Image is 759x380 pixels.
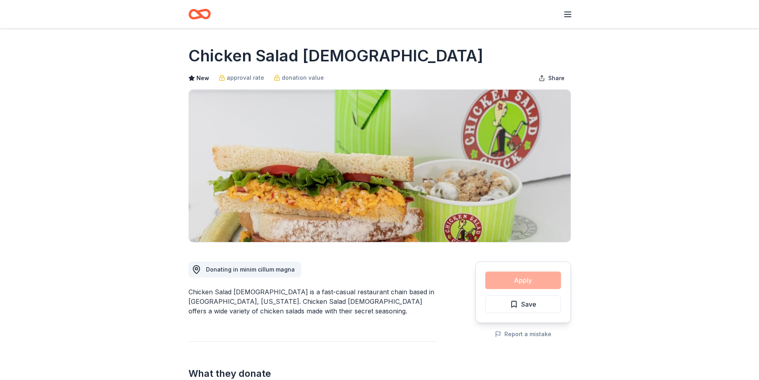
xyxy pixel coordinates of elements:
[227,73,264,83] span: approval rate
[219,73,264,83] a: approval rate
[206,266,295,273] span: Donating in minim cillum magna
[532,70,571,86] button: Share
[548,73,565,83] span: Share
[188,287,437,316] div: Chicken Salad [DEMOGRAPHIC_DATA] is a fast-casual restaurant chain based in [GEOGRAPHIC_DATA], [U...
[274,73,324,83] a: donation value
[189,90,571,242] img: Image for Chicken Salad Chick
[188,5,211,24] a: Home
[495,329,551,339] button: Report a mistake
[485,295,561,313] button: Save
[196,73,209,83] span: New
[282,73,324,83] span: donation value
[188,367,437,380] h2: What they donate
[188,45,483,67] h1: Chicken Salad [DEMOGRAPHIC_DATA]
[521,299,536,309] span: Save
